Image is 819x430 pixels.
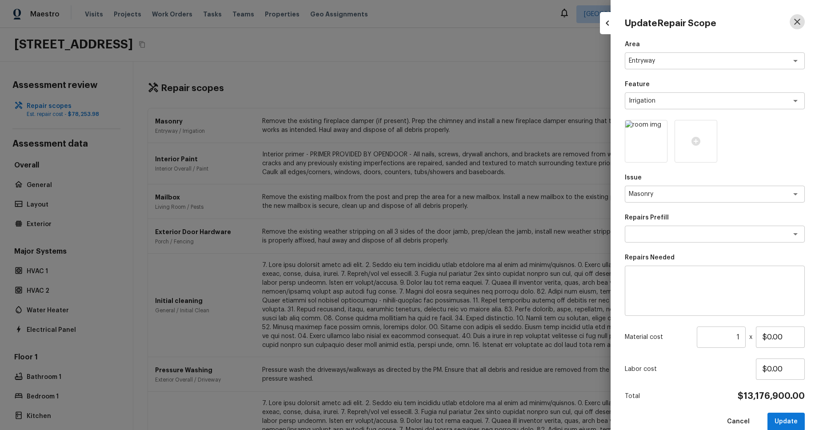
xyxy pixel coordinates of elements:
[625,326,805,348] div: x
[625,365,756,374] p: Labor cost
[625,173,805,182] p: Issue
[789,228,802,240] button: Open
[625,392,640,401] p: Total
[625,40,805,49] p: Area
[789,188,802,200] button: Open
[625,120,667,162] img: room img
[629,56,776,65] textarea: Entryway
[625,80,805,89] p: Feature
[629,96,776,105] textarea: Irrigation
[625,333,693,342] p: Material cost
[631,273,799,309] textarea: Remove the existing fireplace damper (if present). Prep the chimney and install a new fireplace d...
[789,95,802,107] button: Open
[629,190,776,199] textarea: Masonry
[625,18,716,29] h4: Update Repair Scope
[738,390,805,402] h4: $13,176,900.00
[625,213,805,222] p: Repairs Prefill
[789,55,802,67] button: Open
[625,253,805,262] p: Repairs Needed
